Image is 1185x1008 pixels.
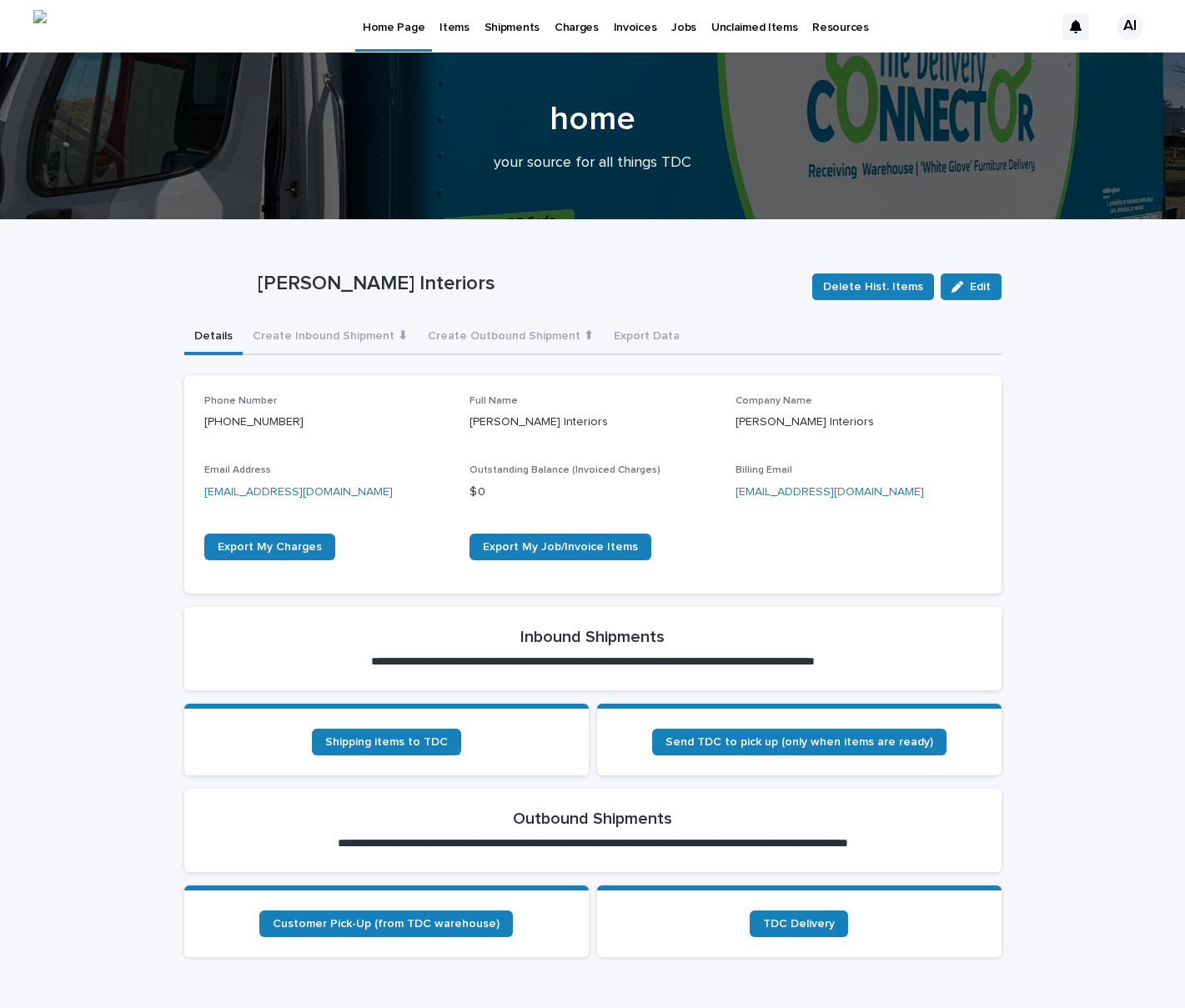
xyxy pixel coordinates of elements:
p: [PERSON_NAME] Interiors [258,272,799,296]
p: [PERSON_NAME] Interiors [736,414,982,431]
p: $ 0 [469,484,716,501]
a: Send TDC to pick up (only when items are ready) [652,729,946,755]
a: Export My Charges [204,534,335,560]
span: Customer Pick-Up (from TDC warehouse) [273,918,500,930]
span: Email Address [204,465,271,475]
h1: home [184,99,1002,139]
div: AI [1117,13,1143,40]
a: [EMAIL_ADDRESS][DOMAIN_NAME] [736,486,924,498]
span: Shipping items to TDC [325,736,448,748]
button: Delete Hist. Items [812,273,934,300]
span: Billing Email [736,465,792,475]
button: Create Inbound Shipment ⬇ [243,320,418,355]
a: Export My Job/Invoice Items [469,534,651,560]
span: Phone Number [204,396,277,406]
span: Send TDC to pick up (only when items are ready) [665,736,933,748]
img: sw0SvvHBJUPS-Mt8nFHhQ3skxZF7PNVK5SOFM66O9m8 [33,10,47,43]
h2: Inbound Shipments [520,627,665,647]
button: Create Outbound Shipment ⬆ [418,320,604,355]
span: Full Name [469,396,518,406]
button: Details [184,320,243,355]
a: Customer Pick-Up (from TDC warehouse) [259,910,513,937]
span: Outstanding Balance (Invoiced Charges) [469,465,660,475]
span: TDC Delivery [763,918,835,930]
span: Delete Hist. Items [823,278,923,295]
span: Edit [970,281,991,293]
a: Shipping items to TDC [312,729,461,755]
a: TDC Delivery [750,910,848,937]
button: Edit [941,273,1002,300]
button: Export Data [604,320,690,355]
span: Export My Job/Invoice Items [483,541,638,553]
p: [PERSON_NAME] Interiors [469,414,716,431]
span: Export My Charges [218,541,322,553]
a: [EMAIL_ADDRESS][DOMAIN_NAME] [204,486,393,498]
p: your source for all things TDC [259,154,926,173]
span: Company Name [736,396,812,406]
a: [PHONE_NUMBER] [204,416,304,428]
h2: Outbound Shipments [513,809,672,829]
